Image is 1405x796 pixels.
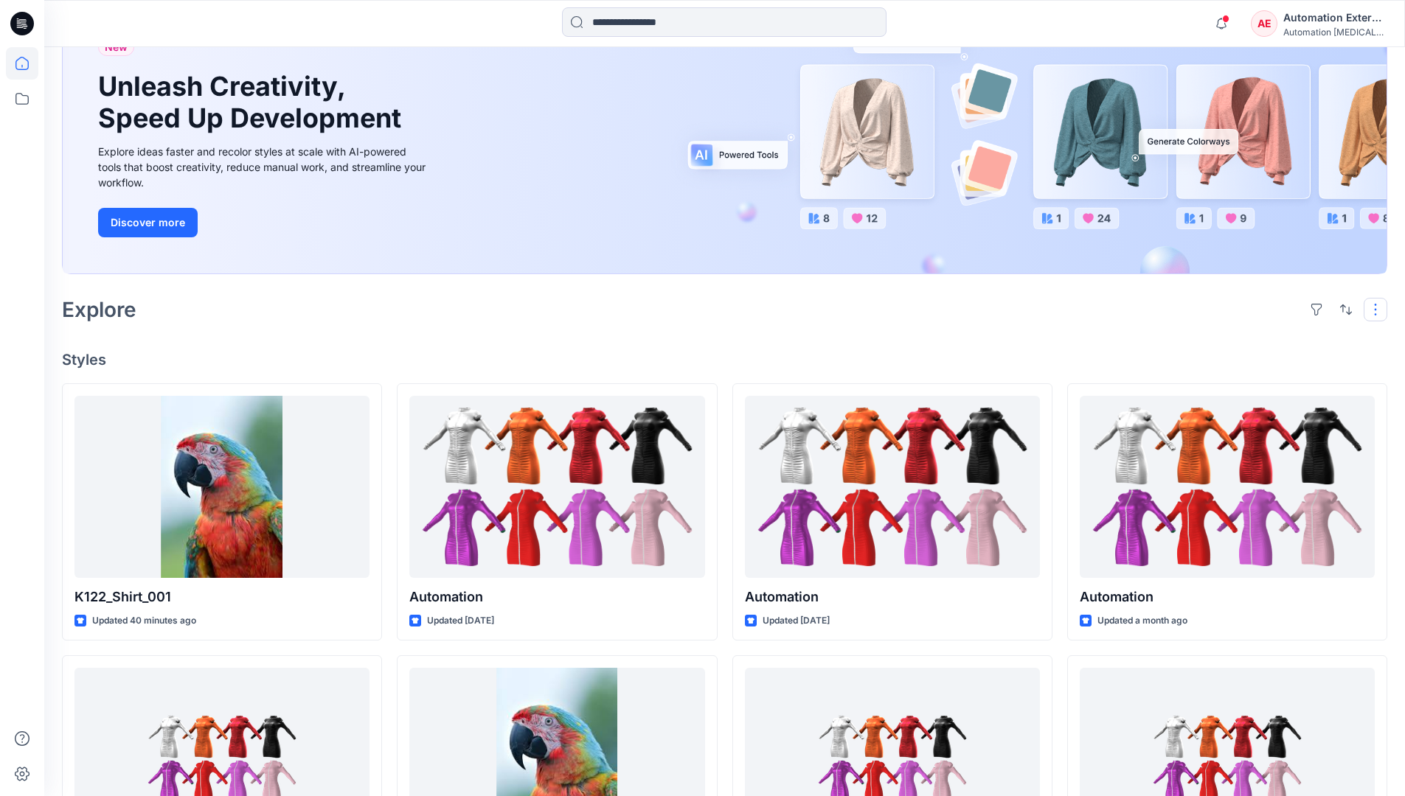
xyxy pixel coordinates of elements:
a: Automation [1080,396,1375,578]
p: Updated [DATE] [427,613,494,629]
button: Discover more [98,208,198,237]
div: Automation [MEDICAL_DATA]... [1283,27,1387,38]
a: K122_Shirt_001 [74,396,370,578]
p: Updated a month ago [1097,613,1187,629]
a: Automation [745,396,1040,578]
div: Explore ideas faster and recolor styles at scale with AI-powered tools that boost creativity, red... [98,144,430,190]
p: Updated [DATE] [763,613,830,629]
a: Automation [409,396,704,578]
div: AE [1251,10,1277,37]
h2: Explore [62,298,136,321]
h4: Styles [62,351,1387,369]
a: Discover more [98,208,430,237]
h1: Unleash Creativity, Speed Up Development [98,71,408,134]
p: Automation [409,587,704,607]
p: Automation [745,587,1040,607]
span: New [105,38,128,56]
div: Automation External [1283,9,1387,27]
p: Automation [1080,587,1375,607]
p: Updated 40 minutes ago [92,613,196,629]
p: K122_Shirt_001 [74,587,370,607]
